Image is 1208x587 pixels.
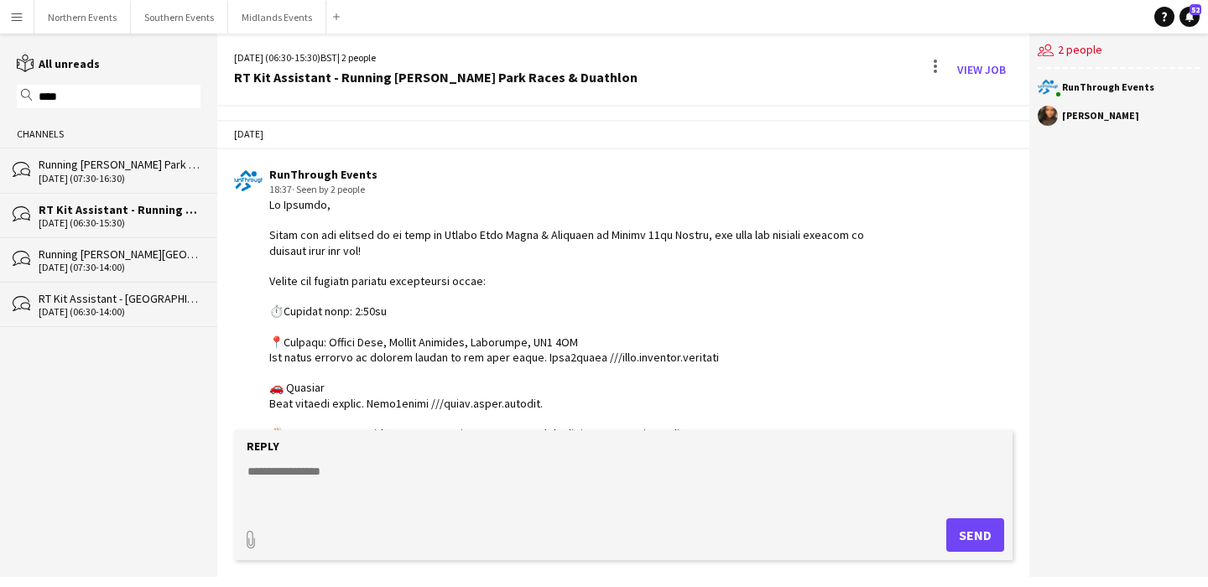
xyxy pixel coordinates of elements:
div: [PERSON_NAME] [1062,111,1139,121]
div: [DATE] (06:30-14:00) [39,306,200,318]
div: RT Kit Assistant - Running [PERSON_NAME] Park Races & Duathlon [234,70,638,85]
label: Reply [247,439,279,454]
div: RT Kit Assistant - [GEOGRAPHIC_DATA] [39,291,200,306]
div: [DATE] (06:30-15:30) | 2 people [234,50,638,65]
span: · Seen by 2 people [292,183,365,195]
div: [DATE] (07:30-14:00) [39,262,200,273]
a: View Job [950,56,1013,83]
div: Running [PERSON_NAME][GEOGRAPHIC_DATA] [39,247,200,262]
div: RT Kit Assistant - Running [PERSON_NAME] Park Races & Duathlon [39,202,200,217]
div: [DATE] [217,120,1029,148]
button: Southern Events [131,1,228,34]
button: Midlands Events [228,1,326,34]
a: All unreads [17,56,100,71]
span: BST [320,51,337,64]
div: [DATE] (06:30-15:30) [39,217,200,229]
button: Northern Events [34,1,131,34]
div: Running [PERSON_NAME] Park Races & Duathlon [39,157,200,172]
div: 2 people [1038,34,1200,69]
a: 52 [1179,7,1200,27]
div: 18:37 [269,182,884,197]
div: [DATE] (07:30-16:30) [39,173,200,184]
button: Send [946,518,1004,552]
div: RunThrough Events [269,167,884,182]
div: RunThrough Events [1062,82,1154,92]
span: 52 [1190,4,1201,15]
